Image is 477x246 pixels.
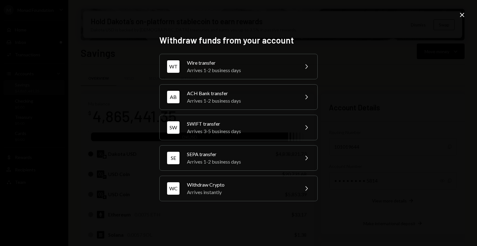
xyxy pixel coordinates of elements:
div: Arrives 1-2 business days [187,158,295,165]
div: ACH Bank transfer [187,90,295,97]
button: SWSWIFT transferArrives 3-5 business days [159,115,318,140]
div: SE [167,152,179,164]
div: WT [167,60,179,73]
div: Wire transfer [187,59,295,67]
button: ABACH Bank transferArrives 1-2 business days [159,84,318,110]
div: WC [167,182,179,195]
div: Withdraw Crypto [187,181,295,188]
button: WTWire transferArrives 1-2 business days [159,54,318,79]
div: Arrives 1-2 business days [187,97,295,104]
div: SW [167,121,179,134]
h2: Withdraw funds from your account [159,34,318,46]
button: WCWithdraw CryptoArrives instantly [159,176,318,201]
div: Arrives instantly [187,188,295,196]
div: Arrives 1-2 business days [187,67,295,74]
button: SESEPA transferArrives 1-2 business days [159,145,318,171]
div: SEPA transfer [187,151,295,158]
div: SWIFT transfer [187,120,295,128]
div: AB [167,91,179,103]
div: Arrives 3-5 business days [187,128,295,135]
